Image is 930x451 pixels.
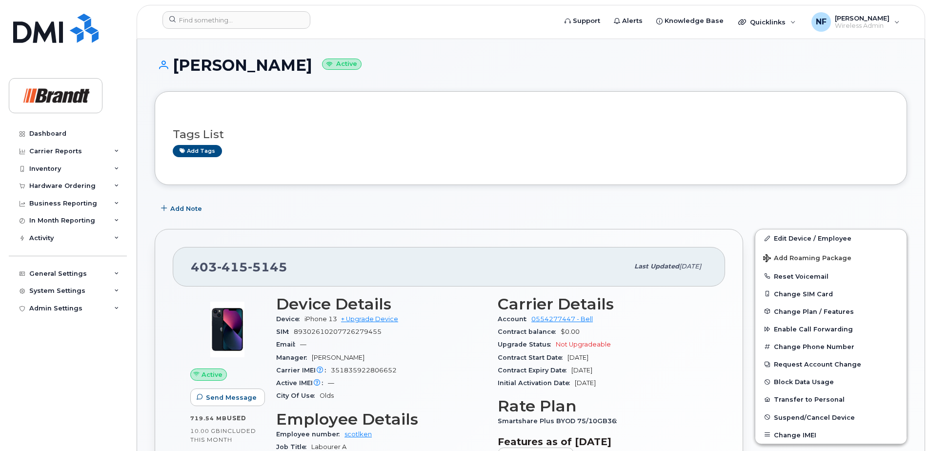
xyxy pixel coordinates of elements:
[276,367,331,374] span: Carrier IMEI
[755,320,907,338] button: Enable Call Forwarding
[755,285,907,303] button: Change SIM Card
[774,307,854,315] span: Change Plan / Features
[755,338,907,355] button: Change Phone Number
[276,443,311,451] span: Job Title
[276,328,294,335] span: SIM
[755,303,907,320] button: Change Plan / Features
[567,354,588,361] span: [DATE]
[191,260,287,274] span: 403
[276,392,320,399] span: City Of Use
[328,379,334,387] span: —
[276,430,344,438] span: Employee number
[155,57,907,74] h1: [PERSON_NAME]
[170,204,202,213] span: Add Note
[311,443,346,451] span: Labourer A
[276,379,328,387] span: Active IMEI
[634,263,679,270] span: Last updated
[498,354,567,361] span: Contract Start Date
[575,379,596,387] span: [DATE]
[173,145,222,157] a: Add tags
[322,59,362,70] small: Active
[198,300,257,359] img: image20231002-3703462-1ig824h.jpeg
[774,326,853,333] span: Enable Call Forwarding
[190,415,227,422] span: 719.54 MB
[217,260,248,274] span: 415
[498,379,575,387] span: Initial Activation Date
[755,390,907,408] button: Transfer to Personal
[190,389,265,406] button: Send Message
[331,367,397,374] span: 351835922806652
[276,410,486,428] h3: Employee Details
[320,392,334,399] span: Olds
[276,295,486,313] h3: Device Details
[206,393,257,402] span: Send Message
[300,341,306,348] span: —
[755,409,907,426] button: Suspend/Cancel Device
[173,128,889,141] h3: Tags List
[498,295,708,313] h3: Carrier Details
[294,328,382,335] span: 89302610207726279455
[755,426,907,444] button: Change IMEI
[755,355,907,373] button: Request Account Change
[679,263,701,270] span: [DATE]
[498,436,708,448] h3: Features as of [DATE]
[755,373,907,390] button: Block Data Usage
[304,315,337,323] span: iPhone 13
[498,367,571,374] span: Contract Expiry Date
[276,354,312,361] span: Manager
[498,341,556,348] span: Upgrade Status
[227,414,246,422] span: used
[498,417,622,425] span: Smartshare Plus BYOD 75/10GB36
[498,315,531,323] span: Account
[190,427,256,443] span: included this month
[155,200,210,217] button: Add Note
[755,229,907,247] a: Edit Device / Employee
[763,254,851,264] span: Add Roaming Package
[202,370,222,379] span: Active
[341,315,398,323] a: + Upgrade Device
[561,328,580,335] span: $0.00
[755,267,907,285] button: Reset Voicemail
[498,328,561,335] span: Contract balance
[755,247,907,267] button: Add Roaming Package
[556,341,611,348] span: Not Upgradeable
[276,341,300,348] span: Email
[531,315,593,323] a: 0554277447 - Bell
[344,430,372,438] a: scotlken
[312,354,364,361] span: [PERSON_NAME]
[498,397,708,415] h3: Rate Plan
[276,315,304,323] span: Device
[248,260,287,274] span: 5145
[190,428,221,434] span: 10.00 GB
[774,413,855,421] span: Suspend/Cancel Device
[571,367,592,374] span: [DATE]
